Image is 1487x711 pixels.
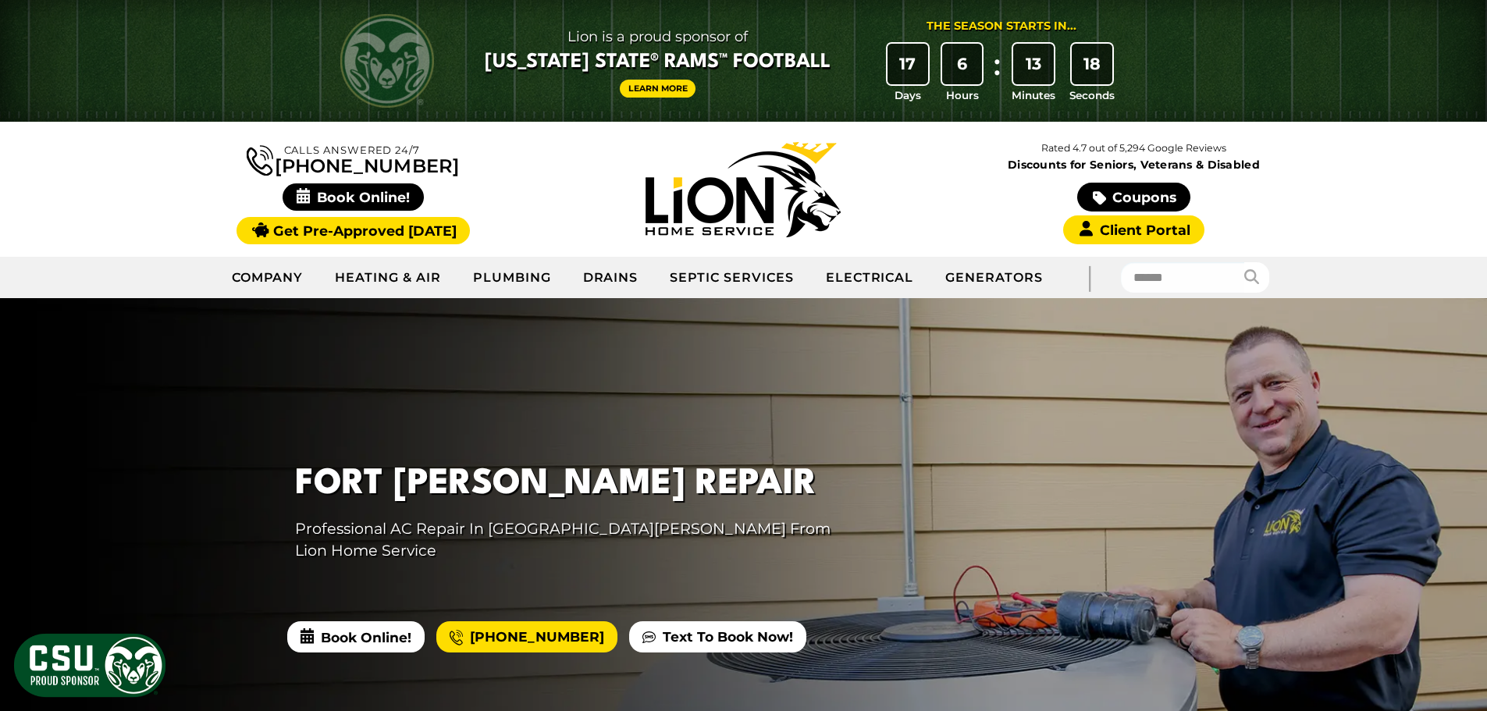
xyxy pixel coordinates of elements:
[340,14,434,108] img: CSU Rams logo
[654,258,809,297] a: Septic Services
[888,44,928,84] div: 17
[457,258,567,297] a: Plumbing
[295,458,863,510] h1: Fort [PERSON_NAME] Repair
[287,621,425,652] span: Book Online!
[1063,215,1204,244] a: Client Portal
[12,631,168,699] img: CSU Sponsor Badge
[895,87,921,103] span: Days
[283,183,424,211] span: Book Online!
[629,621,806,652] a: Text To Book Now!
[989,44,1005,104] div: :
[938,140,1329,157] p: Rated 4.7 out of 5,294 Google Reviews
[946,87,979,103] span: Hours
[930,258,1058,297] a: Generators
[567,258,655,297] a: Drains
[295,517,863,563] p: Professional AC Repair In [GEOGRAPHIC_DATA][PERSON_NAME] From Lion Home Service
[237,217,470,244] a: Get Pre-Approved [DATE]
[1069,87,1115,103] span: Seconds
[1058,257,1121,298] div: |
[646,142,841,237] img: Lion Home Service
[247,142,459,176] a: [PHONE_NUMBER]
[436,621,617,652] a: [PHONE_NUMBER]
[1077,183,1190,212] a: Coupons
[927,18,1076,35] div: The Season Starts in...
[620,80,696,98] a: Learn More
[942,44,983,84] div: 6
[485,49,831,76] span: [US_STATE] State® Rams™ Football
[1012,87,1055,103] span: Minutes
[810,258,930,297] a: Electrical
[216,258,320,297] a: Company
[485,24,831,49] span: Lion is a proud sponsor of
[319,258,457,297] a: Heating & Air
[1013,44,1054,84] div: 13
[942,159,1326,170] span: Discounts for Seniors, Veterans & Disabled
[1072,44,1112,84] div: 18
